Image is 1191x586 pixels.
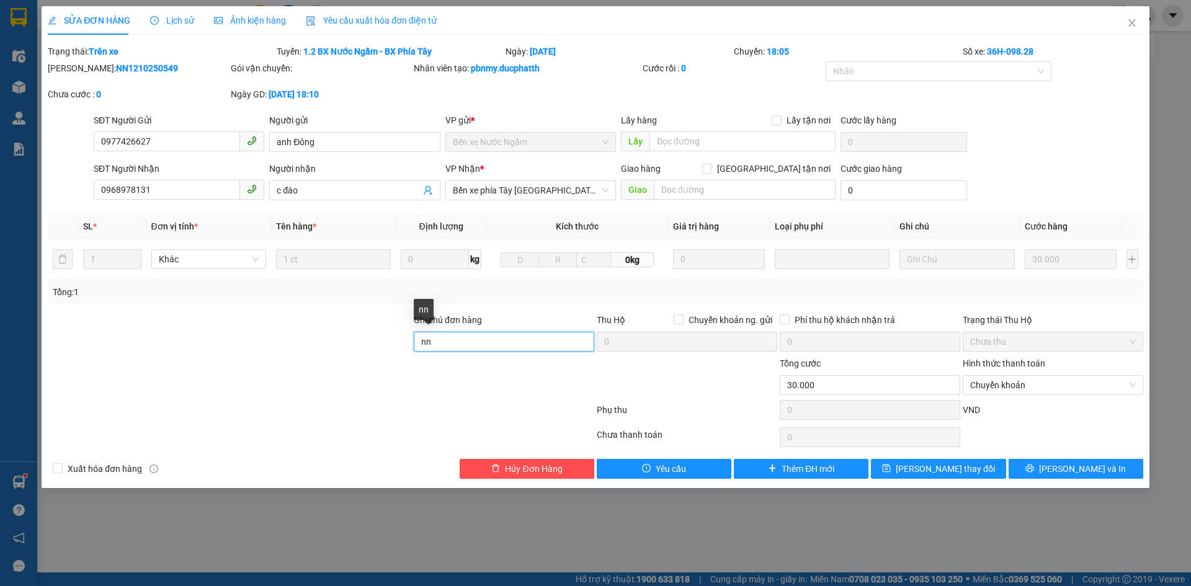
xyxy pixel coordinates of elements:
[214,16,223,25] span: picture
[841,132,967,152] input: Cước lấy hàng
[576,252,611,267] input: C
[673,249,765,269] input: 0
[684,313,777,327] span: Chuyển khoản ng. gửi
[1115,6,1149,41] button: Close
[681,63,686,73] b: 0
[1025,249,1117,269] input: 0
[150,16,194,25] span: Lịch sử
[414,299,434,320] div: nn
[94,162,264,175] div: SĐT Người Nhận
[782,113,836,127] span: Lấy tận nơi
[460,459,594,479] button: deleteHủy Đơn Hàng
[767,47,789,56] b: 18:05
[276,249,391,269] input: VD: Bàn, Ghế
[538,252,577,267] input: R
[642,464,651,474] span: exclamation-circle
[269,113,440,127] div: Người gửi
[621,164,661,174] span: Giao hàng
[501,252,539,267] input: D
[150,16,159,25] span: clock-circle
[53,285,460,299] div: Tổng: 1
[89,47,118,56] b: Trên xe
[471,63,540,73] b: pbnmy.ducphatth
[453,181,609,200] span: Bến xe phía Tây Thanh Hóa
[621,131,649,151] span: Lấy
[595,428,778,450] div: Chưa thanh toán
[306,16,316,26] img: icon
[275,45,504,58] div: Tuyến:
[963,313,1143,327] div: Trạng thái Thu Hộ
[231,87,411,101] div: Ngày GD:
[780,358,821,368] span: Tổng cước
[896,462,995,476] span: [PERSON_NAME] thay đổi
[656,462,686,476] span: Yêu cầu
[151,221,198,231] span: Đơn vị tính
[303,47,432,56] b: 1.2 BX Nước Ngầm - BX Phía Tây
[445,164,480,174] span: VP Nhận
[504,45,733,58] div: Ngày:
[48,16,56,25] span: edit
[48,61,228,75] div: [PERSON_NAME]:
[899,249,1014,269] input: Ghi Chú
[149,464,158,473] span: info-circle
[214,16,286,25] span: Ảnh kiện hàng
[841,115,896,125] label: Cước lấy hàng
[231,61,411,75] div: Gói vận chuyển:
[770,215,894,239] th: Loại phụ phí
[414,315,482,325] label: Ghi chú đơn hàng
[790,313,900,327] span: Phí thu hộ khách nhận trả
[970,332,1136,351] span: Chưa thu
[83,221,93,231] span: SL
[1025,464,1034,474] span: printer
[597,315,625,325] span: Thu Hộ
[423,185,433,195] span: user-add
[673,221,719,231] span: Giá trị hàng
[48,87,228,101] div: Chưa cước :
[712,162,836,175] span: [GEOGRAPHIC_DATA] tận nơi
[1039,462,1126,476] span: [PERSON_NAME] và In
[269,89,319,99] b: [DATE] 18:10
[419,221,463,231] span: Định lượng
[621,180,654,200] span: Giao
[595,403,778,425] div: Phụ thu
[970,376,1136,394] span: Chuyển khoản
[882,464,891,474] span: save
[1126,249,1138,269] button: plus
[414,332,594,352] input: Ghi chú đơn hàng
[269,162,440,175] div: Người nhận
[530,47,556,56] b: [DATE]
[247,184,257,194] span: phone
[445,113,616,127] div: VP gửi
[654,180,836,200] input: Dọc đường
[94,113,264,127] div: SĐT Người Gửi
[611,252,653,267] span: 0kg
[643,61,823,75] div: Cước rồi :
[53,249,73,269] button: delete
[63,462,147,476] span: Xuất hóa đơn hàng
[621,115,657,125] span: Lấy hàng
[894,215,1019,239] th: Ghi chú
[505,462,562,476] span: Hủy Đơn Hàng
[306,16,437,25] span: Yêu cầu xuất hóa đơn điện tử
[491,464,500,474] span: delete
[649,131,836,151] input: Dọc đường
[841,180,967,200] input: Cước giao hàng
[1127,18,1137,28] span: close
[116,63,178,73] b: NN1210250549
[96,89,101,99] b: 0
[987,47,1033,56] b: 36H-098.28
[782,462,834,476] span: Thêm ĐH mới
[734,459,868,479] button: plusThêm ĐH mới
[276,221,316,231] span: Tên hàng
[556,221,599,231] span: Kích thước
[961,45,1144,58] div: Số xe:
[733,45,961,58] div: Chuyến:
[469,249,481,269] span: kg
[963,358,1045,368] label: Hình thức thanh toán
[963,405,980,415] span: VND
[47,45,275,58] div: Trạng thái:
[1009,459,1143,479] button: printer[PERSON_NAME] và In
[1025,221,1068,231] span: Cước hàng
[159,250,259,269] span: Khác
[768,464,777,474] span: plus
